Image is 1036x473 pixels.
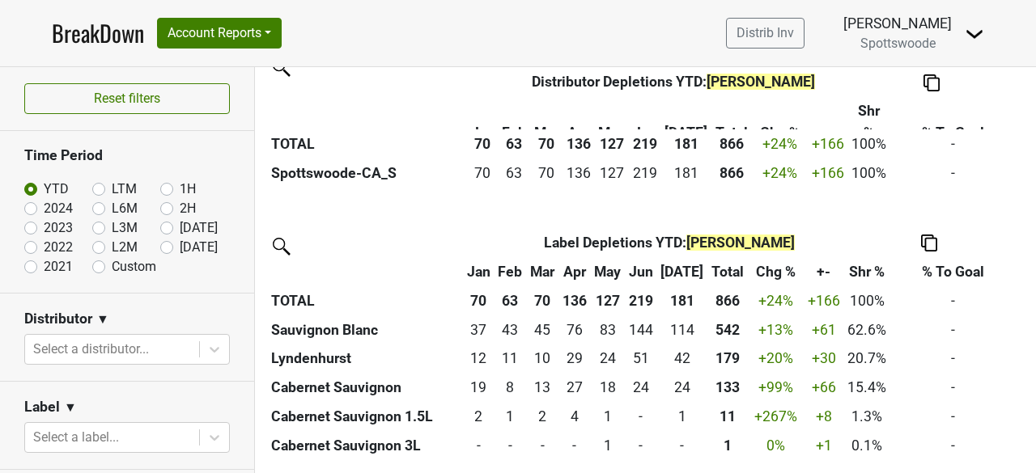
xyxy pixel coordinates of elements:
[157,18,282,49] button: Account Reports
[711,96,752,146] th: Total: activate to sort column ascending
[180,238,218,257] label: [DATE]
[594,348,621,369] div: 24
[711,435,744,456] div: 1
[686,234,795,251] span: [PERSON_NAME]
[44,179,69,199] label: YTD
[707,257,748,286] th: Total: activate to sort column ascending
[495,374,527,403] td: 8
[808,435,840,456] div: +1
[812,136,844,152] span: +166
[267,286,463,315] th: TOTAL
[804,257,844,286] th: +-: activate to sort column ascending
[267,344,463,374] th: Lyndenhurst
[660,348,703,369] div: 42
[530,377,554,398] div: 13
[463,286,495,315] th: 70
[180,218,218,238] label: [DATE]
[590,374,625,403] td: 18
[495,315,527,344] td: 43
[498,435,522,456] div: -
[530,435,554,456] div: -
[24,147,230,164] h3: Time Period
[590,315,625,344] td: 83
[112,179,137,199] label: LTM
[563,129,595,158] th: 136
[526,344,558,374] td: 10
[267,53,293,79] img: filter
[625,315,657,344] td: 144
[890,344,1015,374] td: -
[711,406,744,427] div: 11
[526,257,558,286] th: Mar: activate to sort column ascending
[467,435,490,456] div: -
[267,315,463,344] th: Sauvignon Blanc
[463,344,495,374] td: 12
[657,403,708,432] td: 1
[707,315,748,344] th: 542.000
[530,319,554,340] div: 45
[495,344,527,374] td: 11
[563,406,587,427] div: 4
[965,24,984,44] img: Dropdown Menu
[467,129,499,158] th: 70
[625,374,657,403] td: 24
[530,96,563,146] th: Mar: activate to sort column ascending
[752,96,808,146] th: Chg %: activate to sort column ascending
[812,163,844,184] div: +166
[843,344,890,374] td: 20.7%
[563,377,587,398] div: 27
[921,234,937,251] img: Copy to clipboard
[707,286,748,315] th: 866
[563,319,587,340] div: 76
[657,344,708,374] td: 42
[526,432,558,461] td: 0
[64,398,77,417] span: ▼
[180,179,196,199] label: 1H
[44,238,73,257] label: 2022
[467,377,490,398] div: 19
[804,286,844,315] td: +166
[590,257,625,286] th: May: activate to sort column ascending
[748,374,804,403] td: +99 %
[467,319,490,340] div: 37
[748,432,804,461] td: 0 %
[498,377,522,398] div: 8
[590,286,625,315] th: 127
[661,158,712,188] td: 181
[563,158,595,188] td: 136
[467,158,499,188] td: 70
[499,96,531,146] th: Feb: activate to sort column ascending
[860,36,936,51] span: Spottswoode
[594,158,629,188] td: 127
[526,403,558,432] td: 2
[267,158,467,188] th: Spottswoode-CA_S
[594,377,621,398] div: 18
[24,310,92,327] h3: Distributor
[890,432,1015,461] td: -
[594,129,629,158] th: 127
[707,344,748,374] th: 179.000
[808,348,840,369] div: +30
[748,315,804,344] td: +13 %
[590,403,625,432] td: 1
[847,129,890,158] td: 100%
[890,403,1015,432] td: -
[498,348,522,369] div: 11
[594,406,621,427] div: 1
[843,286,890,315] td: 100%
[808,319,840,340] div: +61
[890,315,1015,344] td: -
[112,199,138,218] label: L6M
[498,319,522,340] div: 43
[499,129,531,158] th: 63
[629,406,653,427] div: -
[594,319,621,340] div: 83
[715,163,748,184] div: 866
[629,96,661,146] th: Jun: activate to sort column ascending
[847,96,890,146] th: Shr %: activate to sort column ascending
[633,163,657,184] div: 219
[590,432,625,461] td: 1
[843,432,890,461] td: 0.1%
[44,199,73,218] label: 2024
[558,257,591,286] th: Apr: activate to sort column ascending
